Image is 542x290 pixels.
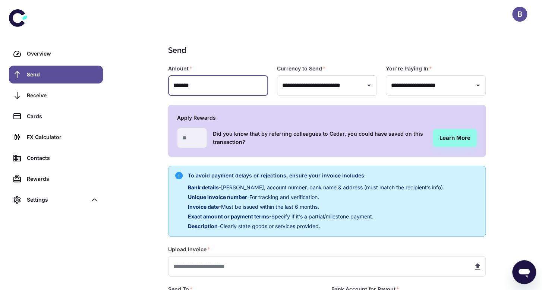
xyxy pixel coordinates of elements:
label: Upload Invoice [168,246,210,253]
h6: To avoid payment delays or rejections, ensure your invoice includes: [188,171,444,180]
a: Receive [9,86,103,104]
div: Cards [27,112,98,120]
span: Bank details [188,184,219,190]
p: - Specify if it’s a partial/milestone payment. [188,212,444,221]
div: Receive [27,91,98,100]
label: Amount [168,65,192,72]
label: Currency to Send [277,65,326,72]
div: Contacts [27,154,98,162]
button: B [512,7,527,22]
span: Unique invoice number [188,194,247,200]
a: Rewards [9,170,103,188]
a: Send [9,66,103,83]
div: Rewards [27,175,98,183]
p: - Must be issued within the last 6 months. [188,203,444,211]
h6: Apply Rewards [177,114,477,122]
a: FX Calculator [9,128,103,146]
iframe: Button to launch messaging window, conversation in progress [512,260,536,284]
div: FX Calculator [27,133,98,141]
a: Overview [9,45,103,63]
div: Send [27,70,98,79]
button: Open [364,80,374,91]
p: - For tracking and verification. [188,193,444,201]
button: Open [473,80,483,91]
a: Contacts [9,149,103,167]
span: Description [188,223,218,229]
label: You're Paying In [386,65,432,72]
a: Cards [9,107,103,125]
p: - [PERSON_NAME], account number, bank name & address (must match the recipient’s info). [188,183,444,192]
div: Settings [9,191,103,209]
div: Overview [27,50,98,58]
div: Settings [27,196,87,204]
p: - Clearly state goods or services provided. [188,222,444,230]
h1: Send [168,45,483,56]
a: Learn More [433,129,477,147]
h6: Did you know that by referring colleagues to Cedar, you could have saved on this transaction? [213,130,427,146]
span: Invoice date [188,204,219,210]
span: Exact amount or payment terms [188,213,269,220]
